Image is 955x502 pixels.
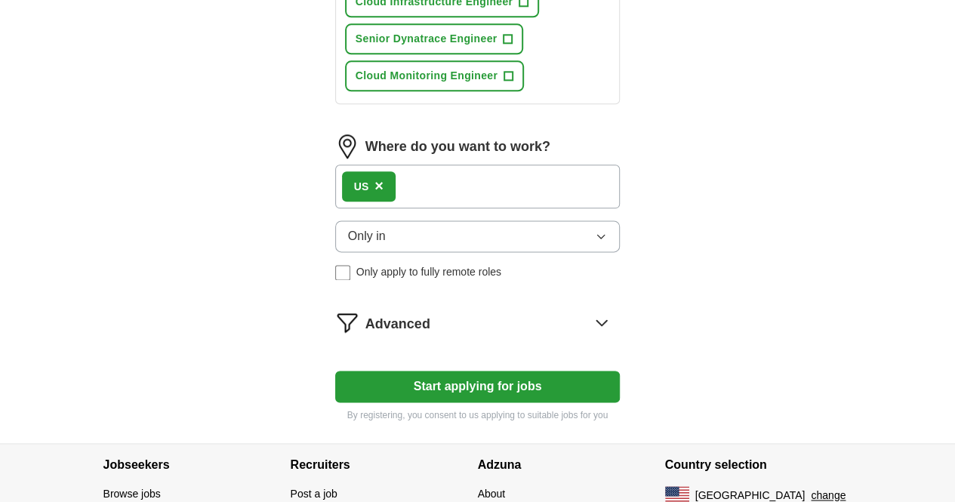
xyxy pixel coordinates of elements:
span: × [374,177,384,194]
span: Senior Dynatrace Engineer [356,31,498,47]
input: Only apply to fully remote roles [335,265,350,280]
span: Advanced [365,314,430,334]
a: Post a job [291,488,337,500]
button: Cloud Monitoring Engineer [345,60,524,91]
div: US [354,179,368,195]
img: location.png [335,134,359,159]
button: Start applying for jobs [335,371,621,402]
span: Cloud Monitoring Engineer [356,68,498,84]
img: filter [335,310,359,334]
p: By registering, you consent to us applying to suitable jobs for you [335,408,621,422]
label: Where do you want to work? [365,137,550,157]
span: Only apply to fully remote roles [356,264,501,280]
a: Browse jobs [103,488,161,500]
button: Senior Dynatrace Engineer [345,23,524,54]
h4: Country selection [665,444,852,486]
a: About [478,488,506,500]
span: Only in [348,227,386,245]
button: Only in [335,220,621,252]
button: × [374,175,384,198]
